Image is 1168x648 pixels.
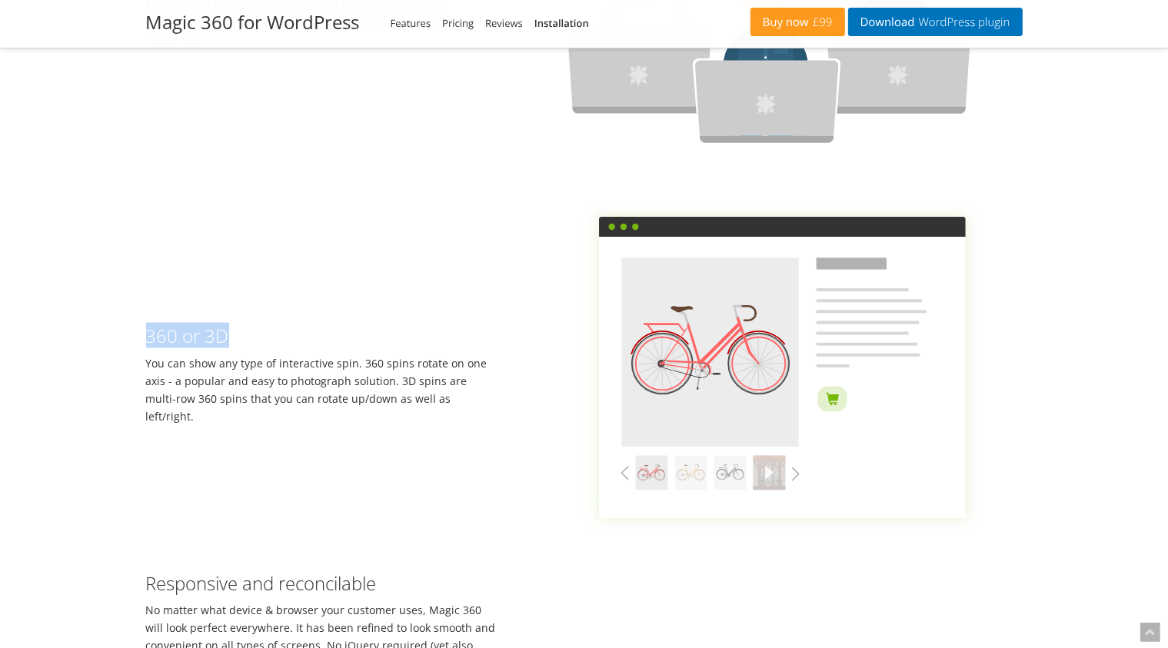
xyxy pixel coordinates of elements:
[146,12,360,34] h2: Magic 360 for WordPress
[391,16,431,30] a: Features
[809,16,833,28] span: £99
[750,8,845,36] a: Buy now£99
[915,16,1010,28] span: WordPress plugin
[485,16,523,30] a: Reviews
[135,311,510,424] div: You can show any type of interactive spin. 360 spins rotate on one axis - a popular and easy to p...
[442,16,474,30] a: Pricing
[146,574,498,594] h3: Responsive and reconcilable
[146,326,498,346] h3: 360 or 3D
[534,16,589,30] a: Installation
[848,8,1023,36] a: DownloadWordPress plugin
[521,180,1023,556] img: 360 or 3D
